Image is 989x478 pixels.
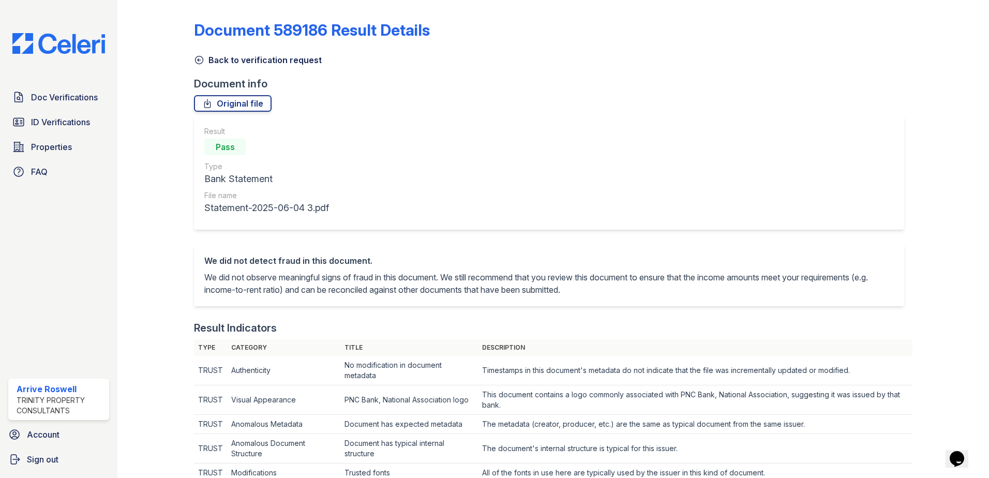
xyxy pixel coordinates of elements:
[340,434,478,464] td: Document has typical internal structure
[194,95,272,112] a: Original file
[8,161,109,182] a: FAQ
[17,383,105,395] div: Arrive Roswell
[227,339,340,356] th: Category
[194,385,227,415] td: TRUST
[4,449,113,470] a: Sign out
[340,415,478,434] td: Document has expected metadata
[478,339,912,356] th: Description
[194,77,912,91] div: Document info
[194,339,227,356] th: Type
[31,141,72,153] span: Properties
[204,201,329,215] div: Statement-2025-06-04 3.pdf
[194,356,227,385] td: TRUST
[31,91,98,103] span: Doc Verifications
[227,415,340,434] td: Anomalous Metadata
[204,271,894,296] p: We did not observe meaningful signs of fraud in this document. We still recommend that you review...
[8,87,109,108] a: Doc Verifications
[204,190,329,201] div: File name
[227,356,340,385] td: Authenticity
[340,356,478,385] td: No modification in document metadata
[227,434,340,464] td: Anomalous Document Structure
[194,321,277,335] div: Result Indicators
[204,126,329,137] div: Result
[478,415,912,434] td: The metadata (creator, producer, etc.) are the same as typical document from the same issuer.
[204,172,329,186] div: Bank Statement
[478,385,912,415] td: This document contains a logo commonly associated with PNC Bank, National Association, suggesting...
[4,424,113,445] a: Account
[8,112,109,132] a: ID Verifications
[194,54,322,66] a: Back to verification request
[946,437,979,468] iframe: chat widget
[204,161,329,172] div: Type
[340,385,478,415] td: PNC Bank, National Association logo
[194,434,227,464] td: TRUST
[8,137,109,157] a: Properties
[194,415,227,434] td: TRUST
[204,255,894,267] div: We did not detect fraud in this document.
[478,434,912,464] td: The document's internal structure is typical for this issuer.
[17,395,105,416] div: Trinity Property Consultants
[227,385,340,415] td: Visual Appearance
[31,116,90,128] span: ID Verifications
[194,21,430,39] a: Document 589186 Result Details
[478,356,912,385] td: Timestamps in this document's metadata do not indicate that the file was incrementally updated or...
[340,339,478,356] th: Title
[31,166,48,178] span: FAQ
[204,139,246,155] div: Pass
[4,33,113,54] img: CE_Logo_Blue-a8612792a0a2168367f1c8372b55b34899dd931a85d93a1a3d3e32e68fde9ad4.png
[27,453,58,466] span: Sign out
[27,428,59,441] span: Account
